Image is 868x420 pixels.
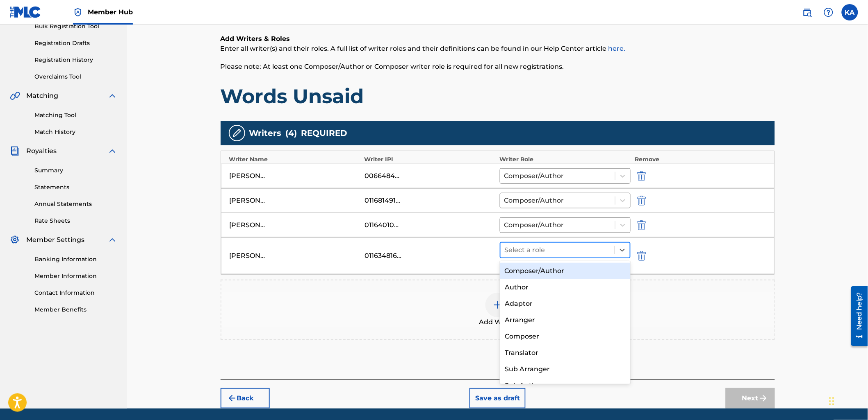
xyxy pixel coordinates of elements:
img: Member Settings [10,235,20,245]
div: Sub Author [500,377,631,394]
div: Help [820,4,837,20]
img: help [824,7,834,17]
a: Registration History [34,56,117,64]
div: Composer/Author [500,263,631,279]
span: Member Settings [26,235,84,245]
img: 12a2ab48e56ec057fbd8.svg [637,251,646,261]
button: Save as draft [469,388,526,409]
span: Matching [26,91,58,101]
a: Matching Tool [34,111,117,120]
iframe: Chat Widget [827,381,868,420]
span: ( 4 ) [286,127,297,139]
img: 12a2ab48e56ec057fbd8.svg [637,220,646,230]
h6: Add Writers & Roles [221,34,775,44]
span: Royalties [26,146,57,156]
img: 12a2ab48e56ec057fbd8.svg [637,196,646,205]
h1: Words Unsaid [221,84,775,108]
img: add [493,300,503,310]
a: here. [608,45,626,52]
button: Back [221,388,270,409]
span: Add Writer [479,317,516,327]
div: Writer Role [500,155,631,164]
a: Member Benefits [34,305,117,314]
a: Rate Sheets [34,217,117,225]
div: Writer IPI [365,155,496,164]
a: Member Information [34,272,117,280]
span: REQUIRED [301,127,348,139]
img: 12a2ab48e56ec057fbd8.svg [637,171,646,181]
img: search [802,7,812,17]
img: Top Rightsholder [73,7,83,17]
iframe: Resource Center [845,283,868,349]
img: Matching [10,91,20,101]
img: writers [232,128,242,138]
span: Writers [249,127,282,139]
div: Writer Name [229,155,360,164]
a: Bulk Registration Tool [34,22,117,31]
a: Match History [34,128,117,136]
div: Drag [829,389,834,413]
img: 7ee5dd4eb1f8a8e3ef2f.svg [227,393,237,403]
div: Translator [500,345,631,361]
div: Composer [500,328,631,345]
div: User Menu [842,4,858,20]
div: Author [500,279,631,296]
span: Member Hub [88,7,133,17]
span: Enter all writer(s) and their roles. A full list of writer roles and their definitions can be fou... [221,45,626,52]
img: expand [107,91,117,101]
img: expand [107,235,117,245]
a: Banking Information [34,255,117,264]
a: Registration Drafts [34,39,117,47]
img: MLC Logo [10,6,41,18]
span: Please note: At least one Composer/Author or Composer writer role is required for all new registr... [221,63,564,70]
div: Arranger [500,312,631,328]
a: Contact Information [34,289,117,297]
img: expand [107,146,117,156]
a: Overclaims Tool [34,72,117,81]
div: Sub Arranger [500,361,631,377]
a: Statements [34,183,117,192]
a: Public Search [799,4,816,20]
a: Annual Statements [34,200,117,208]
img: Royalties [10,146,20,156]
div: Adaptor [500,296,631,312]
div: Remove [635,155,766,164]
a: Summary [34,166,117,175]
